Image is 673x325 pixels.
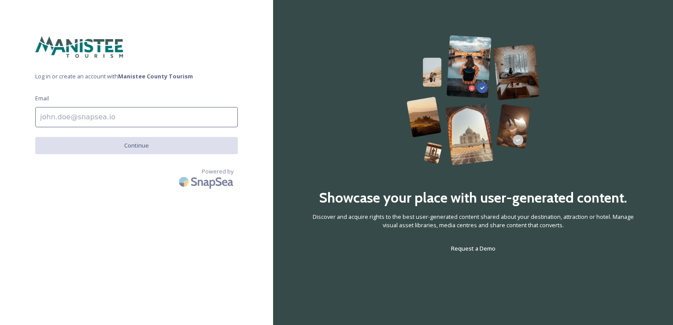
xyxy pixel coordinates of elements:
[35,137,238,154] button: Continue
[35,107,238,127] input: john.doe@snapsea.io
[35,72,238,81] span: Log in or create an account with
[35,94,49,103] span: Email
[451,243,496,254] a: Request a Demo
[319,187,627,208] h2: Showcase your place with user-generated content.
[308,213,638,229] span: Discover and acquire rights to the best user-generated content shared about your destination, att...
[202,167,233,176] span: Powered by
[118,72,193,80] strong: Manistee County Tourism
[176,171,238,192] img: SnapSea Logo
[407,35,539,165] img: 63b42ca75bacad526042e722_Group%20154-p-800.png
[35,35,123,59] img: manisteetourism-webheader.png
[451,244,496,252] span: Request a Demo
